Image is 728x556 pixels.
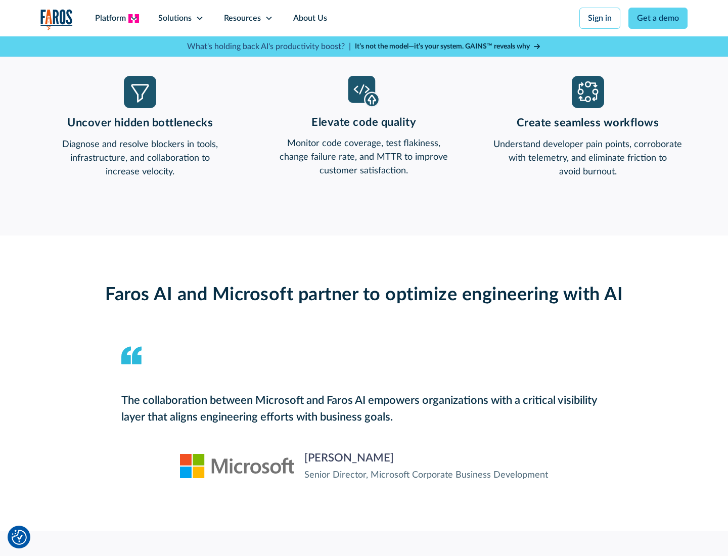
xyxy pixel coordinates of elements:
div: Platform [95,12,126,24]
img: Logo of the analytics and reporting company Faros. [40,9,73,30]
h3: Uncover hidden bottlenecks [40,116,240,129]
div: Senior Director, Microsoft Corporate Business Development [304,469,548,482]
img: Funnel icon [124,76,156,108]
p: Diagnose and resolve blockers in tools, infrastructure, and collaboration to increase velocity. [40,138,240,179]
a: Get a demo [628,8,688,29]
h3: Elevate code quality [264,116,464,129]
div: Resources [224,12,261,24]
strong: It’s not the model—it’s your system. GAINS™ reveals why [355,43,530,50]
div: The collaboration between Microsoft and Faros AI empowers organizations with a critical visibilit... [121,392,607,426]
button: Cookie Settings [12,530,27,545]
a: home [40,9,73,30]
img: Revisit consent button [12,530,27,545]
h3: Create seamless workflows [488,116,688,129]
a: Sign in [579,8,620,29]
a: It’s not the model—it’s your system. GAINS™ reveals why [355,41,541,52]
img: Microsoft logo [180,454,294,478]
p: Understand developer pain points, corroborate with telemetry, and eliminate friction to avoid bur... [488,138,688,179]
strong: Faros AI and Microsoft partner to optimize engineering with AI [105,286,623,304]
img: workflow icon [572,76,604,108]
p: Monitor code coverage, test flakiness, change failure rate, and MTTR to improve customer satisfac... [264,137,464,178]
div: [PERSON_NAME] [304,450,394,467]
p: What's holding back AI's productivity boost? | [187,40,351,53]
div: Solutions [158,12,192,24]
img: code quality icon [348,76,380,107]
